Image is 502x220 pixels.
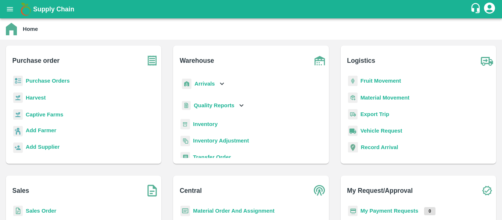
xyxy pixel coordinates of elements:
img: logo [18,2,33,17]
img: qualityReport [182,101,191,110]
a: Inventory [193,121,218,127]
img: whTransfer [180,152,190,163]
img: recordArrival [348,142,358,152]
a: Vehicle Request [361,128,402,134]
a: Transfer Order [193,154,231,160]
img: truck [478,51,496,70]
b: Warehouse [180,55,214,66]
a: Material Movement [361,95,410,101]
a: Purchase Orders [26,78,70,84]
button: open drawer [1,1,18,18]
b: Quality Reports [194,102,234,108]
b: Central [180,185,202,196]
b: Sales [12,185,29,196]
a: Add Farmer [26,126,56,136]
a: Material Order And Assignment [193,208,275,214]
b: Supply Chain [33,6,74,13]
div: Quality Reports [180,98,245,113]
img: supplier [13,143,23,153]
img: reciept [13,76,23,86]
a: Record Arrival [361,144,398,150]
a: Sales Order [26,208,56,214]
img: harvest [13,109,23,120]
img: inventory [180,136,190,146]
a: Harvest [26,95,46,101]
a: Export Trip [361,111,389,117]
img: vehicle [348,126,358,136]
b: Logistics [347,55,375,66]
b: Arrivals [194,81,215,87]
img: farmer [13,126,23,137]
b: Home [23,26,38,32]
img: material [348,92,358,103]
div: customer-support [470,3,483,16]
img: check [478,181,496,200]
b: My Request/Approval [347,185,413,196]
img: whArrival [182,79,191,89]
img: sales [13,206,23,216]
a: My Payment Requests [361,208,419,214]
img: whInventory [180,119,190,130]
b: Add Supplier [26,144,60,150]
img: harvest [13,92,23,103]
img: central [311,181,329,200]
b: Add Farmer [26,127,56,133]
img: purchase [143,51,161,70]
div: account of current user [483,1,496,17]
a: Captive Farms [26,112,63,118]
div: Arrivals [180,76,226,92]
img: soSales [143,181,161,200]
img: fruit [348,76,358,86]
img: warehouse [311,51,329,70]
a: Fruit Movement [361,78,401,84]
img: centralMaterial [180,206,190,216]
img: delivery [348,109,358,120]
img: payment [348,206,358,216]
a: Inventory Adjustment [193,138,249,144]
a: Supply Chain [33,4,470,14]
p: 0 [424,207,435,215]
a: Add Supplier [26,143,60,153]
img: home [6,23,17,35]
b: Purchase order [12,55,60,66]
